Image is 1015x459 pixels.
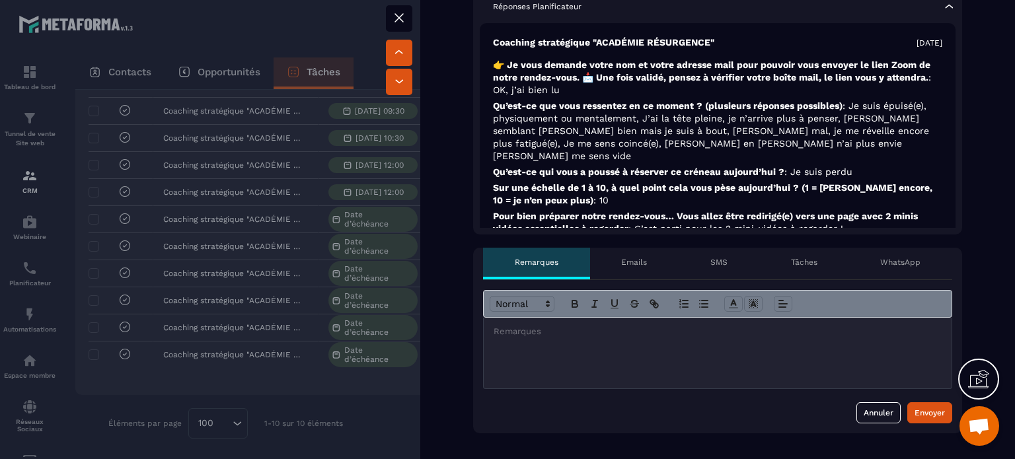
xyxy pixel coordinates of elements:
p: Qu’est-ce qui vous a poussé à réserver ce créneau aujourd’hui ? [493,166,942,178]
span: : Je suis perdu [784,166,852,177]
div: Ouvrir le chat [959,406,999,446]
button: Envoyer [907,402,952,423]
p: Réponses Planificateur [493,1,582,12]
p: Emails [621,257,647,267]
p: Coaching stratégique "ACADÉMIE RÉSURGENCE" [493,36,714,49]
p: Sur une échelle de 1 à 10, à quel point cela vous pèse aujourd’hui ? (1 = [PERSON_NAME] encore, 1... [493,182,942,207]
button: Annuler [856,402,901,423]
p: Pour bien préparer notre rendez-vous… Vous allez être redirigé(e) vers une page avec 2 minis vidé... [493,210,942,235]
span: : 10 [593,195,609,205]
p: WhatsApp [880,257,921,267]
p: Qu’est-ce que vous ressentez en ce moment ? (plusieurs réponses possibles) [493,100,942,162]
span: : C’est parti pour les 2 mini-vidéos à regarder ! [628,223,843,234]
div: Envoyer [915,406,945,419]
p: SMS [710,257,728,267]
p: 👉 Je vous demande votre nom et votre adresse mail pour pouvoir vous envoyer le lien Zoom de notre... [493,59,942,96]
p: Tâches [791,257,817,267]
p: Remarques [515,257,558,267]
span: : Je suis épuisé(e), physiquement ou mentalement, J’ai la tête pleine, je n’arrive plus à penser,... [493,100,929,161]
p: [DATE] [917,38,942,48]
